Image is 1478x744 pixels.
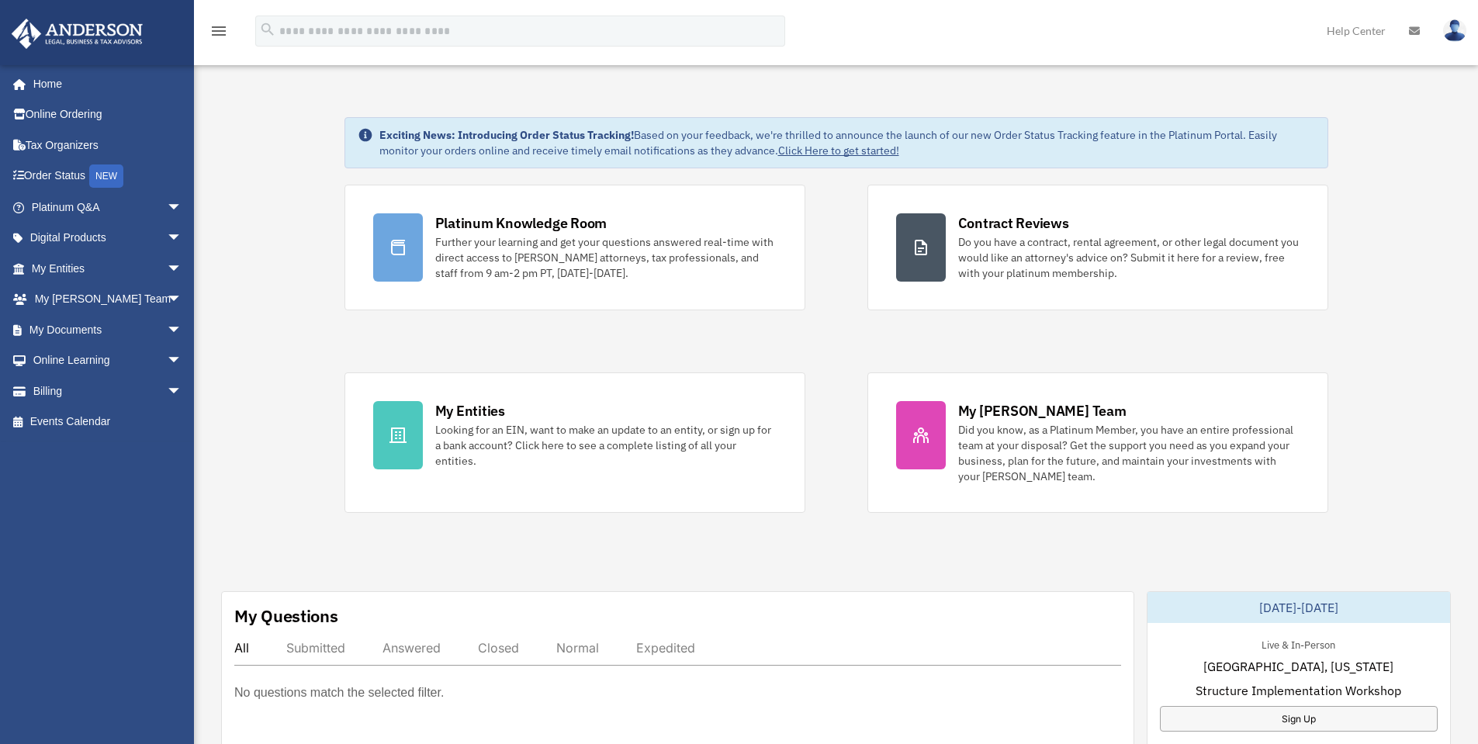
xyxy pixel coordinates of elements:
[167,284,198,316] span: arrow_drop_down
[379,128,634,142] strong: Exciting News: Introducing Order Status Tracking!
[11,253,206,284] a: My Entitiesarrow_drop_down
[7,19,147,49] img: Anderson Advisors Platinum Portal
[234,640,249,656] div: All
[379,127,1315,158] div: Based on your feedback, we're thrilled to announce the launch of our new Order Status Tracking fe...
[435,213,607,233] div: Platinum Knowledge Room
[435,422,777,469] div: Looking for an EIN, want to make an update to an entity, or sign up for a bank account? Click her...
[958,422,1300,484] div: Did you know, as a Platinum Member, you have an entire professional team at your disposal? Get th...
[958,401,1127,420] div: My [PERSON_NAME] Team
[167,192,198,223] span: arrow_drop_down
[636,640,695,656] div: Expedited
[867,372,1328,513] a: My [PERSON_NAME] Team Did you know, as a Platinum Member, you have an entire professional team at...
[167,345,198,377] span: arrow_drop_down
[11,99,206,130] a: Online Ordering
[1147,592,1450,623] div: [DATE]-[DATE]
[11,223,206,254] a: Digital Productsarrow_drop_down
[11,407,206,438] a: Events Calendar
[344,372,805,513] a: My Entities Looking for an EIN, want to make an update to an entity, or sign up for a bank accoun...
[435,234,777,281] div: Further your learning and get your questions answered real-time with direct access to [PERSON_NAM...
[11,314,206,345] a: My Documentsarrow_drop_down
[167,314,198,346] span: arrow_drop_down
[1196,681,1401,700] span: Structure Implementation Workshop
[234,604,338,628] div: My Questions
[11,161,206,192] a: Order StatusNEW
[1203,657,1393,676] span: [GEOGRAPHIC_DATA], [US_STATE]
[1160,706,1438,732] a: Sign Up
[209,27,228,40] a: menu
[259,21,276,38] i: search
[11,68,198,99] a: Home
[11,284,206,315] a: My [PERSON_NAME] Teamarrow_drop_down
[382,640,441,656] div: Answered
[89,164,123,188] div: NEW
[209,22,228,40] i: menu
[234,682,444,704] p: No questions match the selected filter.
[344,185,805,310] a: Platinum Knowledge Room Further your learning and get your questions answered real-time with dire...
[1249,635,1348,652] div: Live & In-Person
[1443,19,1466,42] img: User Pic
[556,640,599,656] div: Normal
[11,192,206,223] a: Platinum Q&Aarrow_drop_down
[867,185,1328,310] a: Contract Reviews Do you have a contract, rental agreement, or other legal document you would like...
[435,401,505,420] div: My Entities
[11,130,206,161] a: Tax Organizers
[286,640,345,656] div: Submitted
[958,234,1300,281] div: Do you have a contract, rental agreement, or other legal document you would like an attorney's ad...
[11,375,206,407] a: Billingarrow_drop_down
[958,213,1069,233] div: Contract Reviews
[167,375,198,407] span: arrow_drop_down
[478,640,519,656] div: Closed
[167,253,198,285] span: arrow_drop_down
[11,345,206,376] a: Online Learningarrow_drop_down
[778,144,899,157] a: Click Here to get started!
[167,223,198,254] span: arrow_drop_down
